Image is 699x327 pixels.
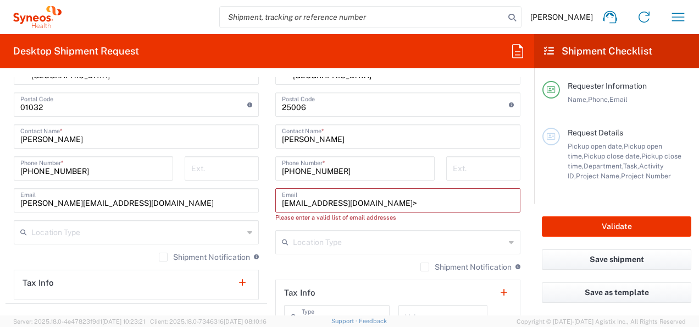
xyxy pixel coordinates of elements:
span: Request Details [568,128,623,137]
h2: Shipment Checklist [544,45,652,58]
span: Pickup close date, [584,152,641,160]
span: Project Name, [576,172,621,180]
span: Name, [568,95,588,103]
span: Task, [623,162,639,170]
span: Pickup open date, [568,142,624,150]
button: Save shipment [542,249,691,270]
span: Email [609,95,628,103]
div: Please enter a valid list of email addresses [275,212,520,222]
button: Save as template [542,282,691,303]
h2: Tax Info [284,287,315,298]
a: Feedback [359,318,387,324]
button: Validate [542,216,691,237]
label: Shipment Notification [159,253,250,261]
span: Phone, [588,95,609,103]
span: Requester Information [568,81,647,90]
span: [PERSON_NAME] [530,12,593,22]
input: Shipment, tracking or reference number [220,7,504,28]
span: Client: 2025.18.0-7346316 [150,318,267,325]
h2: Tax Info [23,277,54,288]
span: Copyright © [DATE]-[DATE] Agistix Inc., All Rights Reserved [517,317,686,326]
span: [DATE] 08:10:16 [224,318,267,325]
label: Shipment Notification [420,263,512,271]
h2: Desktop Shipment Request [13,45,139,58]
span: Project Number [621,172,671,180]
span: Department, [584,162,623,170]
a: Support [331,318,359,324]
span: [DATE] 10:23:21 [102,318,145,325]
span: Server: 2025.18.0-4e47823f9d1 [13,318,145,325]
